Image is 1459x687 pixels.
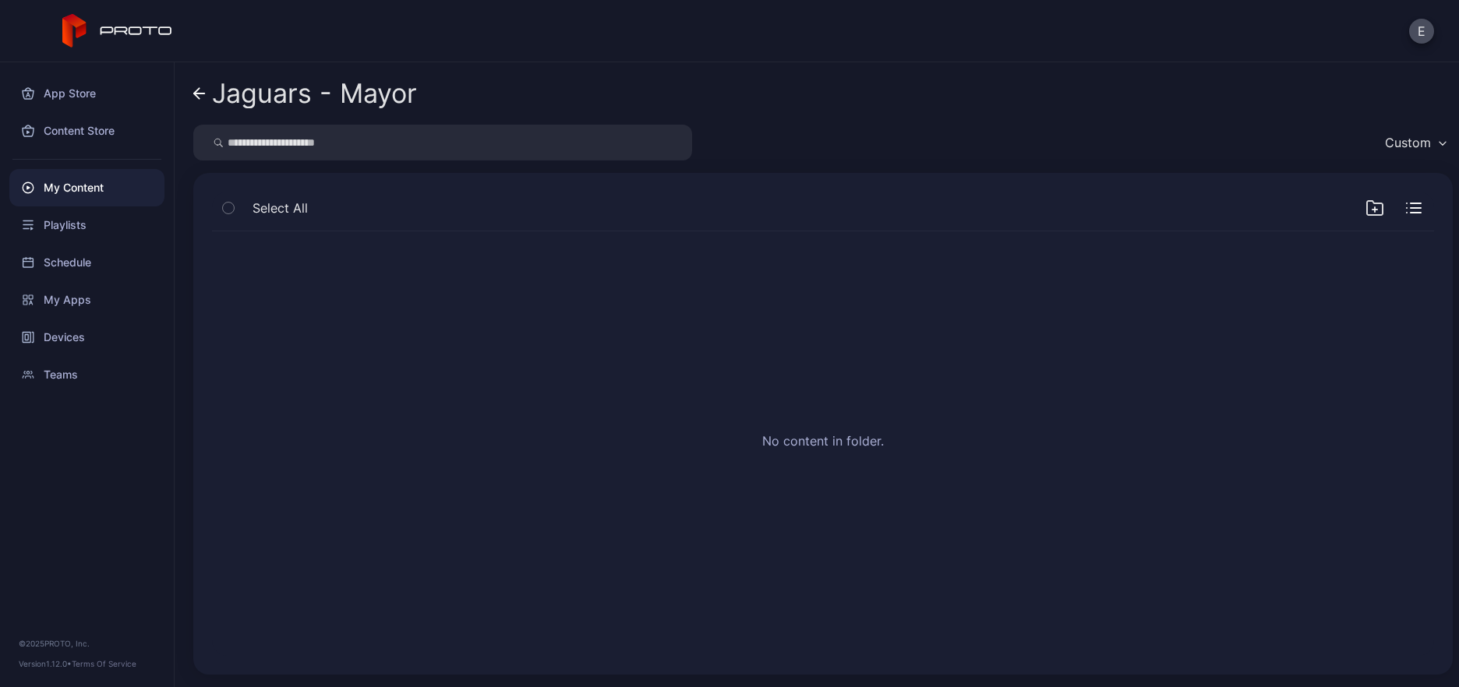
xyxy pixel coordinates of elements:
[9,206,164,244] a: Playlists
[19,637,155,650] div: © 2025 PROTO, Inc.
[762,432,884,450] h2: No content in folder.
[9,319,164,356] a: Devices
[9,75,164,112] a: App Store
[253,199,308,217] span: Select All
[212,79,417,108] div: Jaguars - Mayor
[9,112,164,150] a: Content Store
[1385,135,1431,150] div: Custom
[9,244,164,281] a: Schedule
[9,281,164,319] a: My Apps
[9,356,164,393] a: Teams
[193,75,417,112] a: Jaguars - Mayor
[19,659,72,668] span: Version 1.12.0 •
[1377,125,1453,160] button: Custom
[9,169,164,206] a: My Content
[72,659,136,668] a: Terms Of Service
[1409,19,1434,44] button: E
